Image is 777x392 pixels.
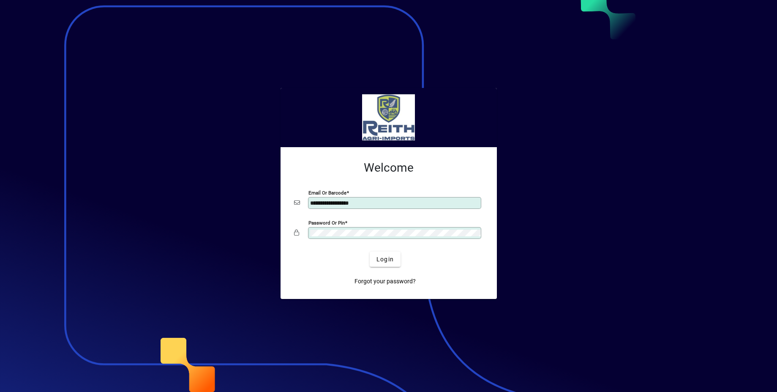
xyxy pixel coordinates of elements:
mat-label: Email or Barcode [308,190,346,196]
mat-label: Password or Pin [308,220,345,226]
h2: Welcome [294,161,483,175]
a: Forgot your password? [351,274,419,289]
button: Login [370,252,401,267]
span: Forgot your password? [354,277,416,286]
span: Login [376,255,394,264]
